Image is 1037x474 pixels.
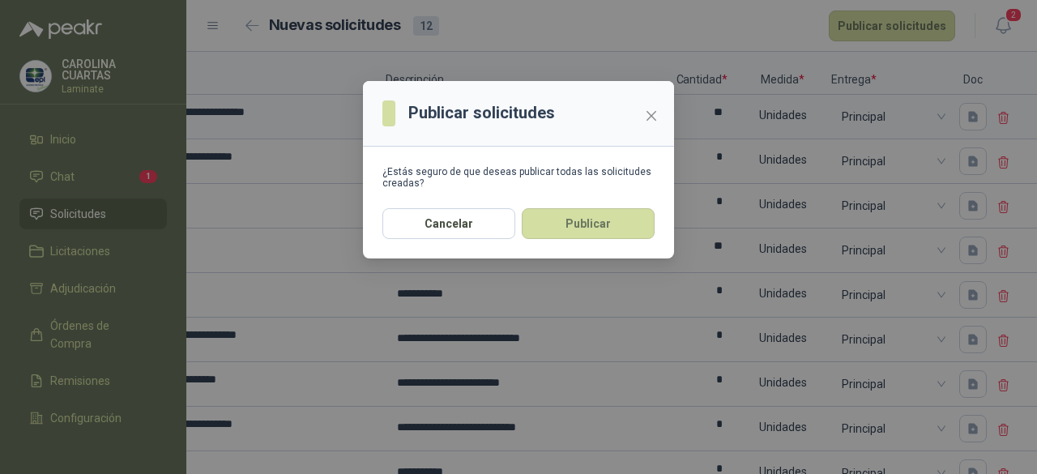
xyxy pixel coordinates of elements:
button: Close [638,103,664,129]
div: ¿Estás seguro de que deseas publicar todas las solicitudes creadas? [382,166,655,189]
h3: Publicar solicitudes [408,100,555,126]
button: Publicar [522,208,655,239]
span: close [645,109,658,122]
button: Cancelar [382,208,515,239]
